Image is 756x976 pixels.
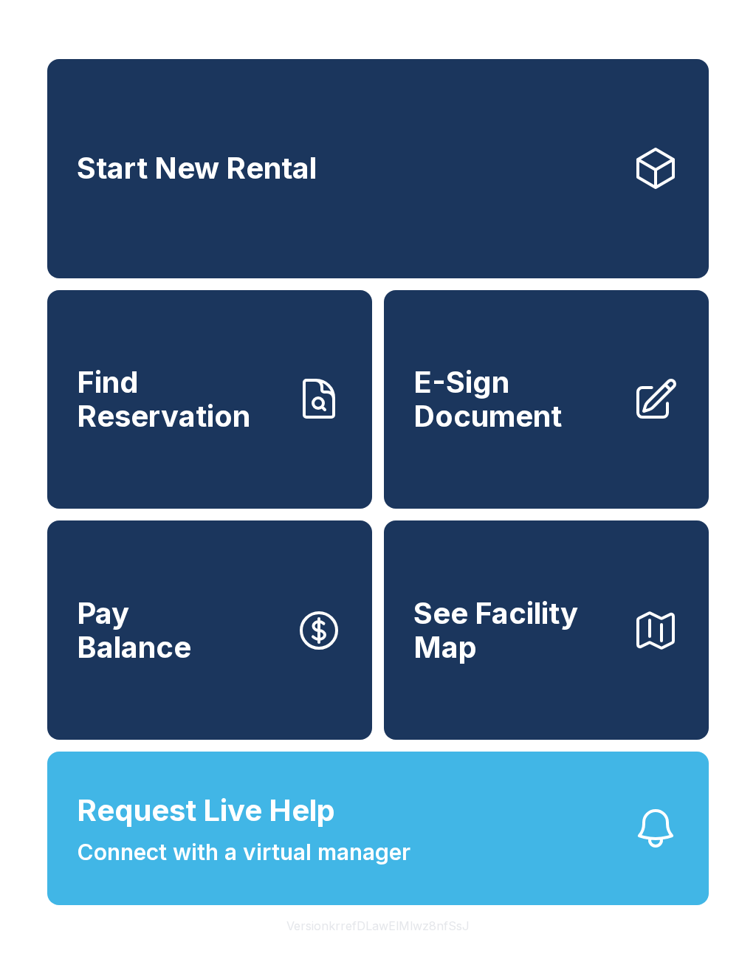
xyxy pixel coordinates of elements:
[77,597,191,664] span: Pay Balance
[47,290,372,509] a: Find Reservation
[413,365,620,433] span: E-Sign Document
[47,752,709,905] button: Request Live HelpConnect with a virtual manager
[77,151,317,185] span: Start New Rental
[77,365,283,433] span: Find Reservation
[275,905,481,946] button: VersionkrrefDLawElMlwz8nfSsJ
[413,597,620,664] span: See Facility Map
[77,788,335,833] span: Request Live Help
[47,520,372,740] button: PayBalance
[77,836,410,869] span: Connect with a virtual manager
[384,520,709,740] button: See Facility Map
[384,290,709,509] a: E-Sign Document
[47,59,709,278] a: Start New Rental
